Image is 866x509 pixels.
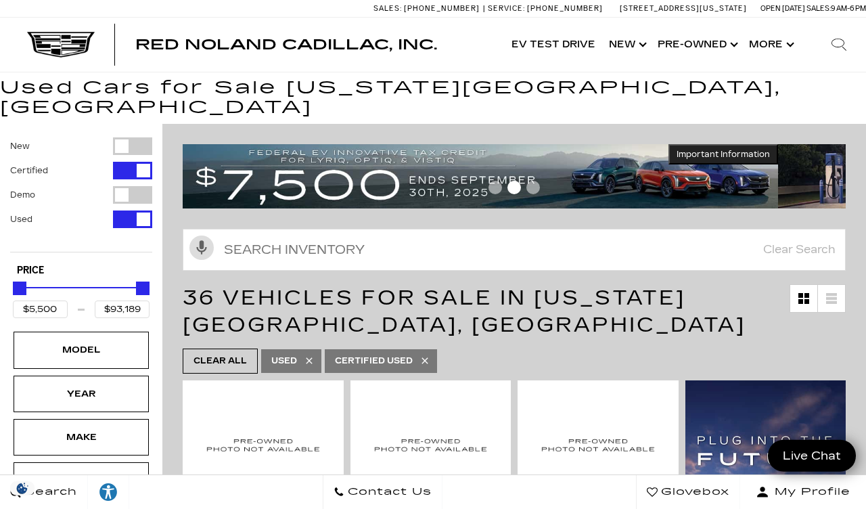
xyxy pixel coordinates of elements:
[47,473,115,488] div: Mileage
[10,188,35,202] label: Demo
[13,282,26,295] div: Minimum Price
[620,4,747,13] a: [STREET_ADDRESS][US_STATE]
[271,353,297,370] span: Used
[14,376,149,412] div: YearYear
[10,164,48,177] label: Certified
[47,386,115,401] div: Year
[47,430,115,445] div: Make
[17,265,145,277] h5: Price
[7,481,38,495] img: Opt-Out Icon
[10,137,152,252] div: Filter by Vehicle Type
[10,213,32,226] label: Used
[95,301,150,318] input: Maximum
[183,229,846,271] input: Search Inventory
[88,482,129,502] div: Explore your accessibility options
[344,483,432,502] span: Contact Us
[88,475,129,509] a: Explore your accessibility options
[13,301,68,318] input: Minimum
[651,18,742,72] a: Pre-Owned
[373,5,483,12] a: Sales: [PHONE_NUMBER]
[831,4,866,13] span: 9 AM-6 PM
[14,419,149,456] div: MakeMake
[21,483,77,502] span: Search
[14,462,149,499] div: MileageMileage
[404,4,480,13] span: [PHONE_NUMBER]
[776,448,848,464] span: Live Chat
[658,483,729,502] span: Glovebox
[136,282,150,295] div: Maximum Price
[323,475,442,509] a: Contact Us
[135,37,437,53] span: Red Noland Cadillac, Inc.
[183,286,746,337] span: 36 Vehicles for Sale in [US_STATE][GEOGRAPHIC_DATA], [GEOGRAPHIC_DATA]
[488,181,502,194] span: Go to slide 1
[183,144,778,208] img: vrp-tax-ending-august-version
[527,4,603,13] span: [PHONE_NUMBER]
[483,5,606,12] a: Service: [PHONE_NUMBER]
[602,18,651,72] a: New
[193,353,247,370] span: Clear All
[507,181,521,194] span: Go to slide 2
[806,4,831,13] span: Sales:
[488,4,525,13] span: Service:
[7,481,38,495] section: Click to Open Cookie Consent Modal
[135,38,437,51] a: Red Noland Cadillac, Inc.
[373,4,402,13] span: Sales:
[528,391,668,499] img: 2020 Cadillac XT4 Premium Luxury
[193,391,334,499] img: 2014 Cadillac XTS PREM
[526,181,540,194] span: Go to slide 3
[505,18,602,72] a: EV Test Drive
[740,475,866,509] button: Open user profile menu
[636,475,740,509] a: Glovebox
[14,332,149,368] div: ModelModel
[13,277,150,318] div: Price
[47,342,115,357] div: Model
[677,149,770,160] span: Important Information
[10,139,30,153] label: New
[27,32,95,58] img: Cadillac Dark Logo with Cadillac White Text
[335,353,413,370] span: Certified Used
[769,483,850,502] span: My Profile
[742,18,798,72] button: More
[768,440,856,472] a: Live Chat
[189,236,214,260] svg: Click to toggle on voice search
[668,144,778,164] button: Important Information
[361,391,501,499] img: 2011 Cadillac DTS Platinum Collection
[760,4,805,13] span: Open [DATE]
